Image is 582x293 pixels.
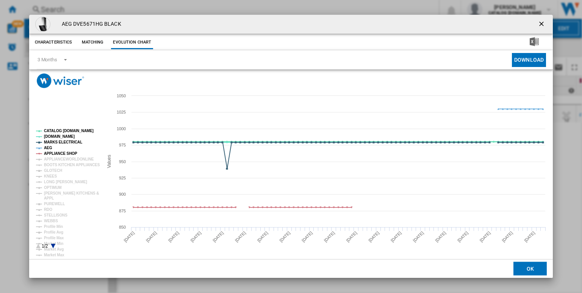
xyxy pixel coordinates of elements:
[123,231,135,243] tspan: [DATE]
[42,243,48,249] text: 1/2
[44,174,57,178] tspan: KNEES
[323,231,336,243] tspan: [DATE]
[106,155,112,168] tspan: Values
[212,231,224,243] tspan: [DATE]
[119,192,126,196] tspan: 900
[117,94,126,98] tspan: 1050
[117,126,126,131] tspan: 1000
[44,168,62,173] tspan: GLOTECH
[189,231,202,243] tspan: [DATE]
[501,231,513,243] tspan: [DATE]
[145,231,158,243] tspan: [DATE]
[167,231,180,243] tspan: [DATE]
[44,134,75,139] tspan: [DOMAIN_NAME]
[390,231,402,243] tspan: [DATE]
[35,17,50,32] img: aeg_dve5671hg_595909_34-0100-0225.png
[44,242,63,246] tspan: Market Min
[234,231,247,243] tspan: [DATE]
[44,247,64,251] tspan: Market Avg
[256,231,269,243] tspan: [DATE]
[412,231,424,243] tspan: [DATE]
[512,53,546,67] button: Download
[479,231,491,243] tspan: [DATE]
[29,15,553,278] md-dialog: Product popup
[44,219,58,223] tspan: WEBBS
[44,196,54,200] tspan: APPL
[44,224,63,229] tspan: Profile Min
[368,231,380,243] tspan: [DATE]
[119,209,126,213] tspan: 875
[117,110,126,114] tspan: 1025
[119,176,126,180] tspan: 925
[119,225,126,229] tspan: 850
[345,231,358,243] tspan: [DATE]
[457,231,469,243] tspan: [DATE]
[44,207,52,212] tspan: RDO
[513,262,547,276] button: OK
[44,129,94,133] tspan: CATALOG [DOMAIN_NAME]
[38,57,57,62] div: 3 Months
[44,163,100,167] tspan: BOOTS KITCHEN APPLIANCES
[44,202,65,206] tspan: PUREWELL
[44,151,77,156] tspan: APPLIANCE SHOP
[119,143,126,147] tspan: 975
[44,185,62,190] tspan: OPTIMUM
[530,37,539,46] img: excel-24x24.png
[44,236,64,240] tspan: Profile Max
[44,213,67,217] tspan: STELLISONS
[44,146,52,150] tspan: AEG
[44,230,63,234] tspan: Profile Avg
[58,20,121,28] h4: AEG DVE5671HG BLACK
[44,140,82,144] tspan: MARKS ELECTRICAL
[518,36,551,49] button: Download in Excel
[523,231,536,243] tspan: [DATE]
[111,36,153,49] button: Evolution chart
[44,157,94,161] tspan: APPLIANCEWORLDONLINE
[119,159,126,164] tspan: 950
[76,36,109,49] button: Matching
[44,191,99,195] tspan: [PERSON_NAME] KITCHENS &
[44,253,64,257] tspan: Market Max
[33,36,74,49] button: Characteristics
[538,20,547,29] ng-md-icon: getI18NText('BUTTONS.CLOSE_DIALOG')
[301,231,313,243] tspan: [DATE]
[37,73,84,88] img: logo_wiser_300x94.png
[535,17,550,32] button: getI18NText('BUTTONS.CLOSE_DIALOG')
[434,231,447,243] tspan: [DATE]
[278,231,291,243] tspan: [DATE]
[44,180,87,184] tspan: LONG [PERSON_NAME]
